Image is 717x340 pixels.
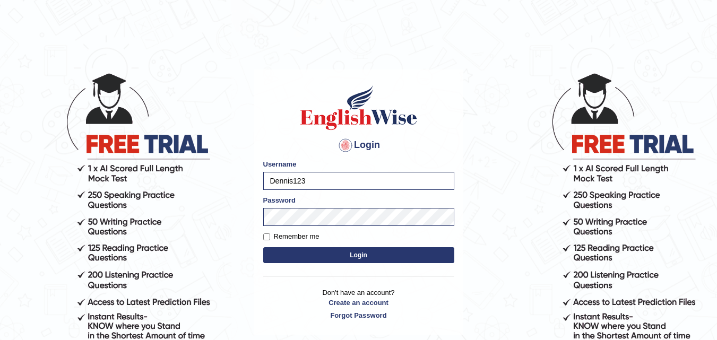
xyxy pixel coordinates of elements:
[263,287,454,320] p: Don't have an account?
[263,298,454,308] a: Create an account
[263,231,319,242] label: Remember me
[263,195,296,205] label: Password
[263,233,270,240] input: Remember me
[263,310,454,320] a: Forgot Password
[263,159,297,169] label: Username
[298,84,419,132] img: Logo of English Wise sign in for intelligent practice with AI
[263,247,454,263] button: Login
[263,137,454,154] h4: Login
